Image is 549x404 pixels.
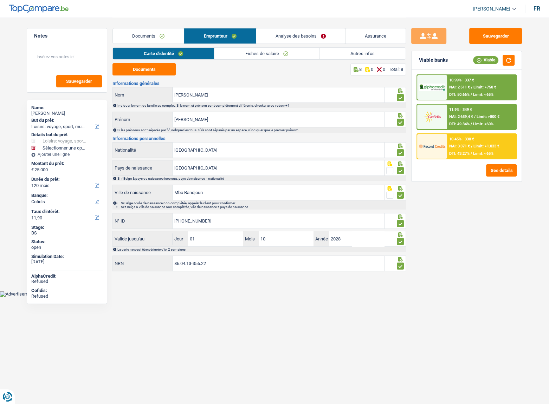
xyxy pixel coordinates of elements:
span: DTI: 43.27% [449,151,470,156]
div: Indiquer le nom de famille au complet. Si le nom et prénom sont complétement différents, checker ... [117,104,405,107]
p: 0 [382,67,385,72]
span: / [471,151,472,156]
button: Sauvegarder [469,28,522,44]
label: But du prêt: [31,118,101,123]
input: JJ [188,231,243,246]
div: Stage: [31,225,103,230]
a: Carte d'identité [113,48,214,59]
span: / [471,122,472,126]
label: Pays de naissance [113,160,173,175]
a: Analyse des besoins [256,28,345,44]
li: Si Belge & ville de naissance non complétée, appeler le client pour confirmer [121,201,405,205]
li: Si ≠ Belge & ville de naissance non complétée, ville de naissance = pays de naissance [121,205,405,209]
img: Record Credits [419,140,445,153]
div: fr [534,5,540,12]
span: Sauvegarder [66,79,92,84]
span: Limit: <65% [473,151,493,156]
div: [PERSON_NAME] [31,111,103,116]
a: Fiches de salaire [214,48,319,59]
div: Refused [31,279,103,284]
label: NRN [113,256,173,271]
span: € [31,167,34,173]
span: / [471,144,472,148]
div: AlphaCredit: [31,273,103,279]
span: Limit: >1.033 € [473,144,499,148]
img: TopCompare Logo [9,5,69,13]
div: Cofidis: [31,288,103,293]
input: 12.12.12-123.12 [173,256,384,271]
label: Valide jusqu'au [113,233,173,245]
img: Cofidis [419,110,445,123]
a: Assurance [345,28,406,44]
h3: Informations personnelles [112,136,406,141]
a: Documents [113,28,184,44]
label: Nom [113,87,173,102]
span: NAI: 2 659,4 € [449,114,473,119]
a: Emprunteur [184,28,256,44]
span: / [471,85,472,90]
div: Ajouter une ligne [31,152,103,157]
div: Status: [31,239,103,245]
input: Belgique [173,143,384,158]
div: Viable [473,56,498,64]
input: MM [259,231,314,246]
label: Nationalité [113,143,173,158]
span: Limit: >750 € [473,85,496,90]
a: [PERSON_NAME] [467,3,516,15]
div: Simulation Date: [31,254,103,259]
div: Si les prénoms sont séparés par "-", indiquer les tous. S'ils sont séparés par un espace, n'indiq... [117,128,405,132]
h3: Informations générales [112,81,406,86]
label: Mois [243,231,259,246]
button: Sauvegarder [56,75,102,87]
div: Si ≠ Belge & pays de naissance inconnu, pays de naisance = nationalité [117,177,405,180]
input: Belgique [173,160,384,175]
button: See details [486,164,517,177]
span: / [474,114,476,119]
div: Détails but du prêt [31,132,103,138]
span: DTI: 50.66% [449,92,470,97]
span: / [471,92,472,97]
div: 10.99% | 337 € [449,78,474,82]
label: Banque: [31,193,101,198]
p: 8 [359,67,362,72]
span: DTI: 49.34% [449,122,470,126]
p: 0 [371,67,373,72]
div: open [31,245,103,250]
div: Total: 8 [388,67,403,72]
span: NAI: 3 371 € [449,144,470,148]
img: AlphaCredit [419,84,445,92]
label: Prénom [113,112,173,127]
input: AAAA [329,231,384,246]
h5: Notes [34,33,100,39]
input: 590-1234567-89 [173,213,384,229]
span: [PERSON_NAME] [473,6,510,12]
label: Montant du prêt: [31,161,101,166]
div: BS [31,230,103,236]
label: Taux d'intérêt: [31,209,101,214]
button: Documents [112,63,176,75]
div: Refused [31,293,103,299]
div: Viable banks [419,57,447,63]
span: Limit: >800 € [477,114,499,119]
div: [DATE] [31,259,103,265]
div: 11.9% | 349 € [449,107,472,112]
label: Durée du prêt: [31,177,101,182]
div: La carte ne peut être périmée d'ici 2 semaines [117,247,405,251]
span: Limit: <60% [473,122,493,126]
a: Autres infos [319,48,406,59]
span: NAI: 2 511 € [449,85,470,90]
div: 10.45% | 330 € [449,137,474,141]
label: Jour [173,231,188,246]
div: Name: [31,105,103,111]
label: Année [314,231,329,246]
label: N° ID [113,213,173,229]
label: Ville de naissance [113,185,173,200]
span: Limit: <65% [473,92,493,97]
